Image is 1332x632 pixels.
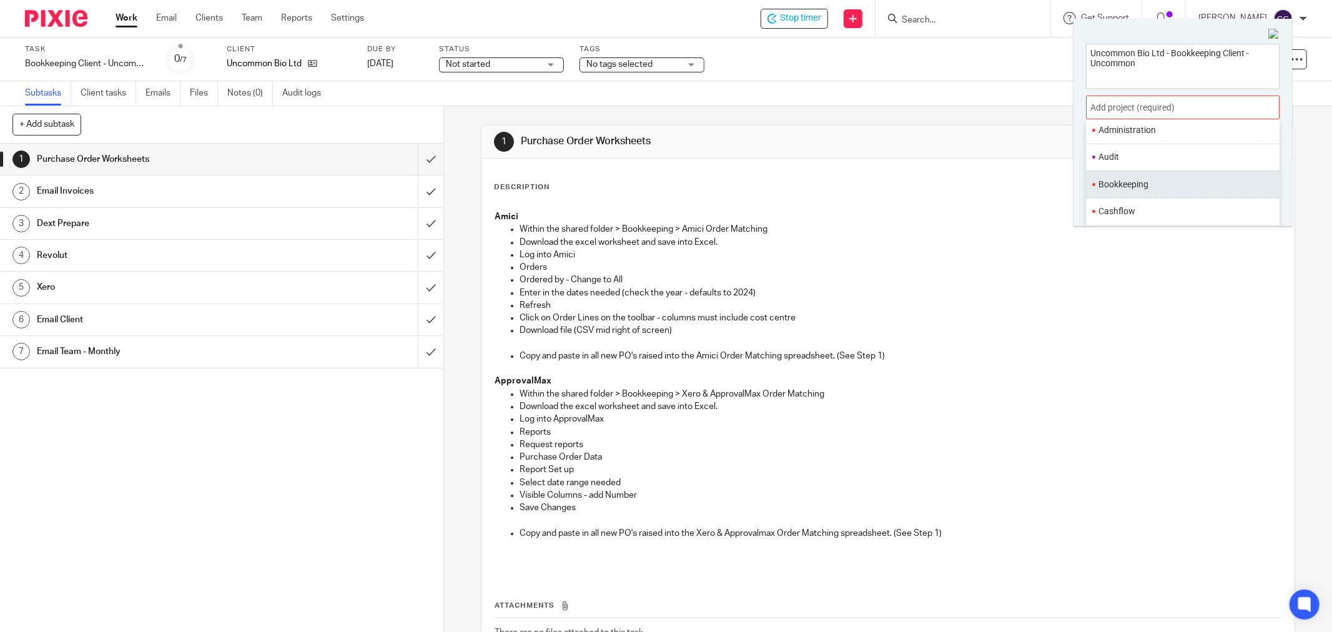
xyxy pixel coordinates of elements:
ul: Confirmation Statements [1086,225,1280,252]
label: Task [25,44,150,54]
a: Settings [331,12,364,24]
a: Files [190,81,218,106]
img: svg%3E [1273,9,1293,29]
strong: ApprovalMax [495,377,551,385]
a: Work [116,12,137,24]
input: Search [900,15,1013,26]
ul: Administration [1086,116,1280,143]
p: Copy and paste in all new PO's raised into the Amici Order Matching spreadsheet. (See Step 1) [520,350,1281,362]
p: Report Set up [520,463,1281,476]
p: Within the shared folder > Bookkeeping > Xero & ApprovalMax Order Matching [520,388,1281,400]
h1: Xero [37,278,283,297]
a: Email [156,12,177,24]
div: 0 [174,52,187,66]
div: Bookkeeping Client - Uncommon [25,57,150,70]
label: Status [439,44,564,54]
li: Cashflow [1098,205,1261,218]
ul: Audit [1086,144,1280,170]
button: + Add subtask [12,114,81,135]
li: Administration [1098,124,1261,137]
p: Download the excel worksheet and save into Excel. [520,236,1281,249]
div: 4 [12,247,30,264]
textarea: Uncommon Bio Ltd - Bookkeeping Client - Uncommon [1087,44,1279,85]
div: 1 [12,151,30,168]
li: Audit [1098,151,1261,164]
li: Bookkeeping [1098,178,1261,191]
h1: Email Team - Monthly [37,342,283,361]
p: Description [494,182,550,192]
li: Favorite [1261,175,1276,192]
h1: Dext Prepare [37,214,283,233]
p: Request reports [520,438,1281,451]
div: 6 [12,311,30,328]
p: Copy and paste in all new PO's raised into the Xero & Approvalmax Order Matching spreadsheet. (Se... [520,527,1281,540]
ul: Cashflow [1086,198,1280,225]
img: Pixie [25,10,87,27]
a: Subtasks [25,81,71,106]
div: 7 [12,343,30,360]
ul: Bookkeeping [1086,170,1280,197]
div: 3 [12,215,30,232]
p: Log into ApprovalMax [520,413,1281,425]
p: Click on Order Lines on the toolbar - columns must include cost centre [520,312,1281,324]
a: Emails [146,81,180,106]
span: No tags selected [586,60,653,69]
p: Purchase Order Data [520,451,1281,463]
p: Refresh [520,299,1281,312]
li: Favorite [1261,149,1276,165]
a: Notes (0) [227,81,273,106]
p: Uncommon Bio Ltd [227,57,302,70]
p: Within the shared folder > Bookkeeping > Amici Order Matching [520,223,1281,235]
small: /7 [180,56,187,63]
div: 1 [494,132,514,152]
div: Uncommon Bio Ltd - Bookkeeping Client - Uncommon [761,9,828,29]
a: Team [242,12,262,24]
span: Attachments [495,602,555,609]
p: Orders [520,261,1281,274]
h1: Purchase Order Worksheets [37,150,283,169]
label: Tags [580,44,704,54]
h1: Email Client [37,310,283,329]
span: Get Support [1081,14,1129,22]
p: Download file (CSV mid right of screen) [520,324,1281,337]
span: Not started [446,60,490,69]
img: Close [1268,29,1280,40]
p: Visible Columns - add Number [520,489,1281,501]
a: Client tasks [81,81,136,106]
p: Download the excel worksheet and save into Excel. [520,400,1281,413]
span: Stop timer [780,12,821,25]
span: [DATE] [367,59,393,68]
li: Favorite [1261,203,1276,220]
strong: Amici [495,212,518,221]
li: Favorite [1261,121,1276,138]
p: Enter in the dates needed (check the year - defaults to 2024) [520,287,1281,299]
p: Save Changes [520,501,1281,514]
a: Reports [281,12,312,24]
label: Client [227,44,352,54]
p: Ordered by - Change to All [520,274,1281,286]
p: Log into Amici [520,249,1281,261]
p: Select date range needed [520,476,1281,489]
h1: Email Invoices [37,182,283,200]
h1: Revolut [37,246,283,265]
div: 5 [12,279,30,297]
h1: Purchase Order Worksheets [521,135,915,148]
label: Due by [367,44,423,54]
div: 2 [12,183,30,200]
a: Clients [195,12,223,24]
p: Reports [520,426,1281,438]
p: [PERSON_NAME] [1198,12,1267,24]
a: Audit logs [282,81,330,106]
